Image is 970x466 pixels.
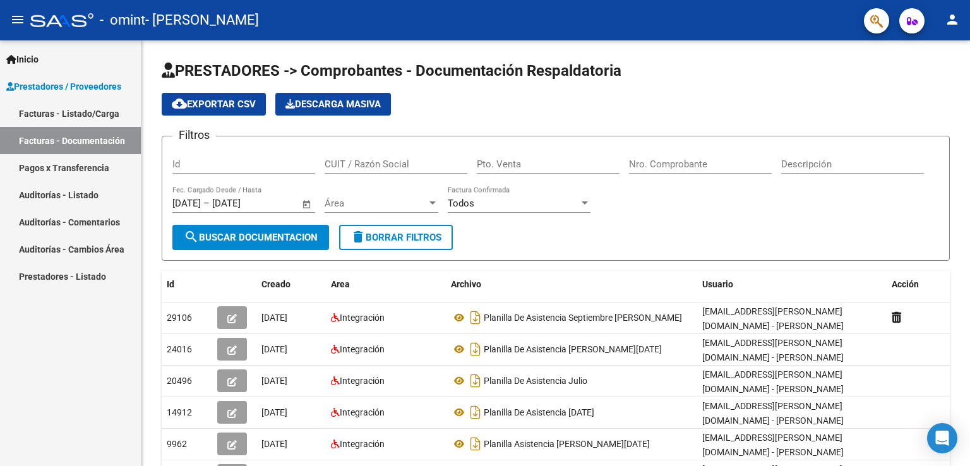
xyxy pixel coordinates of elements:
mat-icon: menu [10,12,25,27]
span: Buscar Documentacion [184,232,318,243]
button: Exportar CSV [162,93,266,116]
button: Descarga Masiva [275,93,391,116]
button: Borrar Filtros [339,225,453,250]
button: Open calendar [300,197,314,212]
span: Planilla De Asistencia [DATE] [484,407,594,417]
span: Usuario [702,279,733,289]
span: Creado [261,279,290,289]
span: [DATE] [261,376,287,386]
span: Prestadores / Proveedores [6,80,121,93]
mat-icon: cloud_download [172,96,187,111]
span: [EMAIL_ADDRESS][PERSON_NAME][DOMAIN_NAME] - [PERSON_NAME] [702,401,844,426]
span: Archivo [451,279,481,289]
span: [DATE] [261,344,287,354]
i: Descargar documento [467,434,484,454]
span: 29106 [167,313,192,323]
span: Planilla Asistencia [PERSON_NAME][DATE] [484,439,650,449]
span: Integración [340,439,385,449]
span: PRESTADORES -> Comprobantes - Documentación Respaldatoria [162,62,621,80]
span: [DATE] [261,407,287,417]
datatable-header-cell: Id [162,271,212,298]
span: Área [325,198,427,209]
span: Integración [340,313,385,323]
span: Todos [448,198,474,209]
span: [EMAIL_ADDRESS][PERSON_NAME][DOMAIN_NAME] - [PERSON_NAME] [702,369,844,394]
span: Integración [340,344,385,354]
span: Integración [340,407,385,417]
span: 20496 [167,376,192,386]
span: Id [167,279,174,289]
datatable-header-cell: Acción [887,271,950,298]
div: Open Intercom Messenger [927,423,957,453]
datatable-header-cell: Archivo [446,271,697,298]
h3: Filtros [172,126,216,144]
button: Buscar Documentacion [172,225,329,250]
span: Planilla De Asistencia Septiembre [PERSON_NAME] [484,313,682,323]
span: [DATE] [261,313,287,323]
i: Descargar documento [467,308,484,328]
span: [EMAIL_ADDRESS][PERSON_NAME][DOMAIN_NAME] - [PERSON_NAME] [702,306,844,331]
i: Descargar documento [467,339,484,359]
span: Descarga Masiva [285,99,381,110]
span: [EMAIL_ADDRESS][PERSON_NAME][DOMAIN_NAME] - [PERSON_NAME] [702,433,844,457]
mat-icon: search [184,229,199,244]
span: – [203,198,210,209]
app-download-masive: Descarga masiva de comprobantes (adjuntos) [275,93,391,116]
span: [DATE] [261,439,287,449]
span: Area [331,279,350,289]
span: 24016 [167,344,192,354]
span: Acción [892,279,919,289]
datatable-header-cell: Creado [256,271,326,298]
datatable-header-cell: Usuario [697,271,887,298]
span: [EMAIL_ADDRESS][PERSON_NAME][DOMAIN_NAME] - [PERSON_NAME] [702,338,844,362]
span: Integración [340,376,385,386]
i: Descargar documento [467,371,484,391]
mat-icon: delete [350,229,366,244]
span: Borrar Filtros [350,232,441,243]
span: Exportar CSV [172,99,256,110]
input: Fecha fin [212,198,273,209]
input: Fecha inicio [172,198,201,209]
i: Descargar documento [467,402,484,422]
span: 9962 [167,439,187,449]
datatable-header-cell: Area [326,271,446,298]
mat-icon: person [945,12,960,27]
span: - [PERSON_NAME] [145,6,259,34]
span: Inicio [6,52,39,66]
span: - omint [100,6,145,34]
span: 14912 [167,407,192,417]
span: Planilla De Asistencia [PERSON_NAME][DATE] [484,344,662,354]
span: Planilla De Asistencia Julio [484,376,587,386]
